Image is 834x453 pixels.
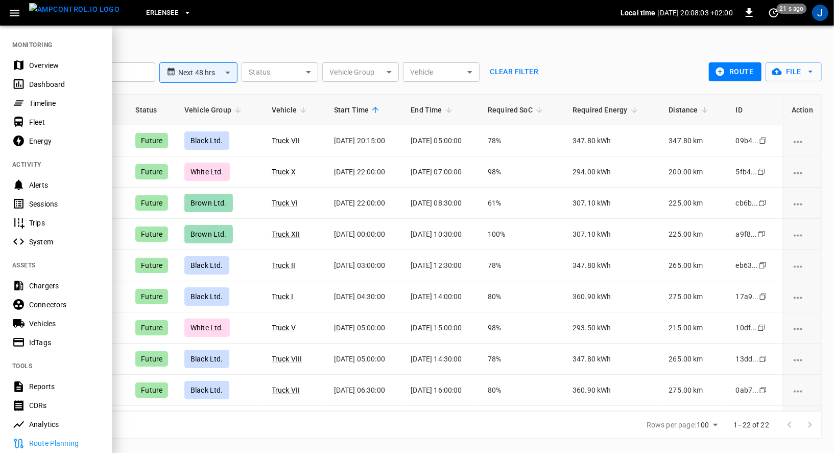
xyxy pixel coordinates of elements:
[621,8,656,18] p: Local time
[658,8,733,18] p: [DATE] 20:08:03 +02:00
[777,4,807,14] span: 21 s ago
[29,136,100,146] div: Energy
[29,400,100,411] div: CDRs
[29,319,100,329] div: Vehicles
[29,60,100,71] div: Overview
[29,199,100,209] div: Sessions
[812,5,828,21] div: profile-icon
[29,337,100,348] div: IdTags
[29,438,100,448] div: Route Planning
[29,300,100,310] div: Connectors
[146,7,178,19] span: Erlensee
[29,218,100,228] div: Trips
[29,79,100,89] div: Dashboard
[29,3,120,16] img: ampcontrol.io logo
[29,180,100,190] div: Alerts
[29,237,100,247] div: System
[29,117,100,127] div: Fleet
[29,281,100,291] div: Chargers
[766,5,782,21] button: set refresh interval
[29,419,100,429] div: Analytics
[29,98,100,108] div: Timeline
[29,381,100,392] div: Reports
